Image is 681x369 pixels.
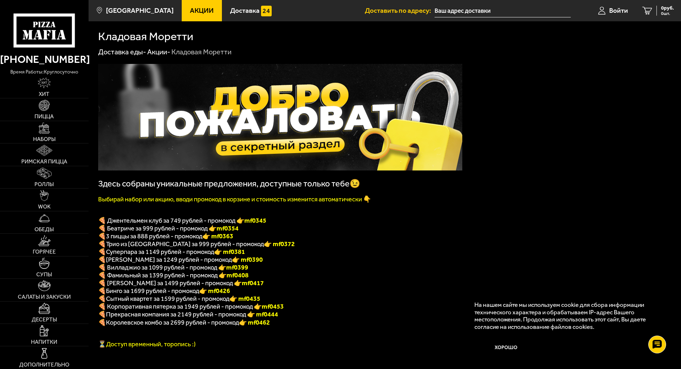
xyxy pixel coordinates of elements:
[244,217,266,224] b: mf0345
[34,114,54,119] span: Пицца
[98,248,106,256] font: 🍕
[98,256,106,264] b: 🍕
[171,48,232,57] div: Кладовая Моретти
[435,4,571,17] input: Ваш адрес доставки
[227,271,249,279] b: mf0408
[190,7,214,14] span: Акции
[34,181,54,187] span: Роллы
[474,337,538,359] button: Хорошо
[247,310,278,318] font: 👉 mf0444
[106,287,199,295] span: Бинго за 1699 рублей - промокод
[202,232,233,240] font: 👉 mf0363
[98,319,106,326] font: 🍕
[33,249,56,255] span: Горячее
[98,295,106,303] b: 🍕
[217,224,239,232] b: mf0354
[661,11,674,16] span: 0 шт.
[147,48,170,56] a: Акции-
[39,91,49,97] span: Хит
[230,7,260,14] span: Доставка
[19,362,69,368] span: Дополнительно
[106,310,247,318] span: Прекрасная компания за 2149 рублей - промокод
[98,64,462,170] img: 1024x1024
[106,319,239,326] span: Королевское комбо за 2699 рублей - промокод
[106,256,232,264] span: [PERSON_NAME] за 1249 рублей - промокод
[661,6,674,11] span: 0 руб.
[38,204,50,210] span: WOK
[98,48,146,56] a: Доставка еды-
[232,256,263,264] b: 👉 mf0390
[98,232,106,240] font: 🍕
[31,339,57,345] span: Напитки
[229,295,260,303] b: 👉 mf0435
[98,310,106,318] font: 🍕
[98,31,193,42] h1: Кладовая Моретти
[239,319,270,326] font: 👉 mf0462
[214,248,245,256] font: 👉 mf0381
[98,264,248,271] span: 🍕 Вилладжио за 1099 рублей - промокод 👉
[36,272,52,277] span: Супы
[106,7,174,14] span: [GEOGRAPHIC_DATA]
[98,224,239,232] span: 🍕 Беатриче за 999 рублей - промокод 👉
[98,279,264,287] span: 🍕 [PERSON_NAME] за 1499 рублей - промокод 👉
[474,301,660,331] p: На нашем сайте мы используем cookie для сбора информации технического характера и обрабатываем IP...
[98,303,284,310] span: 🍕 Корпоративная пятерка за 1949 рублей - промокод 👉
[98,271,249,279] span: 🍕 Фамильный за 1399 рублей - промокод 👉
[261,6,272,16] img: 15daf4d41897b9f0e9f617042186c801.svg
[33,136,55,142] span: Наборы
[18,294,71,300] span: Салаты и закуски
[34,227,54,232] span: Обеды
[365,7,435,14] span: Доставить по адресу:
[98,240,106,248] font: 🍕
[98,179,360,189] span: Здесь собраны уникальные предложения, доступные только тебе😉
[21,159,67,164] span: Римская пицца
[264,240,295,248] font: 👉 mf0372
[106,248,214,256] span: Суперпара за 1149 рублей - промокод
[98,287,106,295] b: 🍕
[262,303,284,310] b: mf0453
[98,217,266,224] span: 🍕 Джентельмен клуб за 749 рублей - промокод 👉
[609,7,628,14] span: Войти
[106,295,229,303] span: Сытный квартет за 1599 рублей - промокод
[98,340,196,348] span: ⏳Доступ временный, торопись :)
[32,317,57,322] span: Десерты
[242,279,264,287] b: mf0417
[106,240,264,248] span: Трио из [GEOGRAPHIC_DATA] за 999 рублей - промокод
[199,287,230,295] b: 👉 mf0426
[226,264,248,271] b: mf0399
[106,232,202,240] span: 3 пиццы за 888 рублей - промокод
[98,195,371,203] font: Выбирай набор или акцию, вводи промокод в корзине и стоимость изменится автоматически 👇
